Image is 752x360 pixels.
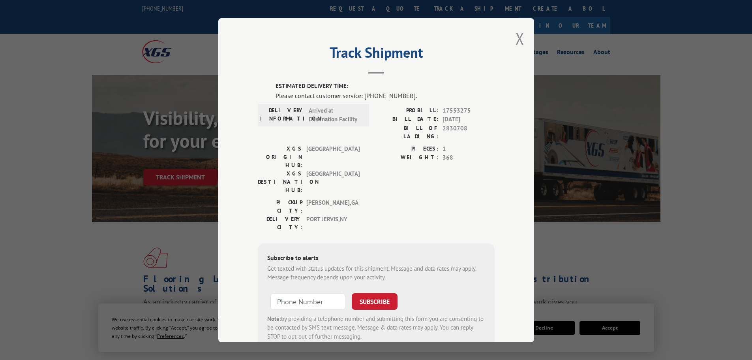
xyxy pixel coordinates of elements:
label: PROBILL: [376,106,439,115]
div: by providing a telephone number and submitting this form you are consenting to be contacted by SM... [267,314,485,341]
span: 1 [443,144,495,153]
button: Close modal [516,28,524,49]
span: [PERSON_NAME] , GA [306,198,360,215]
label: WEIGHT: [376,153,439,162]
label: XGS DESTINATION HUB: [258,169,302,194]
label: BILL DATE: [376,115,439,124]
label: PIECES: [376,144,439,153]
label: DELIVERY CITY: [258,215,302,231]
strong: Note: [267,315,281,322]
span: [GEOGRAPHIC_DATA] [306,169,360,194]
span: PORT JERVIS , NY [306,215,360,231]
span: 17553275 [443,106,495,115]
h2: Track Shipment [258,47,495,62]
label: ESTIMATED DELIVERY TIME: [276,82,495,91]
span: [GEOGRAPHIC_DATA] [306,144,360,169]
span: [DATE] [443,115,495,124]
div: Please contact customer service: [PHONE_NUMBER]. [276,90,495,100]
label: PICKUP CITY: [258,198,302,215]
input: Phone Number [270,293,345,309]
label: XGS ORIGIN HUB: [258,144,302,169]
label: BILL OF LADING: [376,124,439,140]
div: Subscribe to alerts [267,253,485,264]
button: SUBSCRIBE [352,293,398,309]
span: 2830708 [443,124,495,140]
div: Get texted with status updates for this shipment. Message and data rates may apply. Message frequ... [267,264,485,282]
label: DELIVERY INFORMATION: [260,106,305,124]
span: Arrived at Destination Facility [309,106,362,124]
span: 368 [443,153,495,162]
